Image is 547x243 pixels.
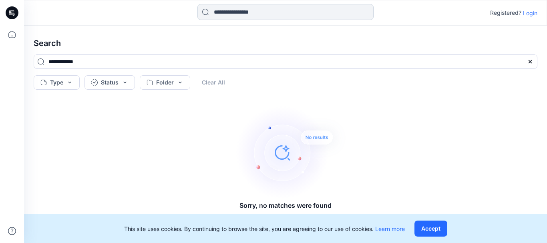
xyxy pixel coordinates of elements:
p: Login [523,9,537,17]
p: This site uses cookies. By continuing to browse the site, you are agreeing to our use of cookies. [124,225,405,233]
button: Status [84,75,135,90]
img: Sorry, no matches were found [236,104,348,201]
button: Accept [414,221,447,237]
p: Double check your search for any typos or spelling errors or try a different search term. [185,213,386,232]
h5: Sorry, no matches were found [239,201,332,210]
a: Learn more [375,225,405,232]
button: Type [34,75,80,90]
button: Folder [140,75,190,90]
p: Registered? [490,8,521,18]
h4: Search [27,32,544,54]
